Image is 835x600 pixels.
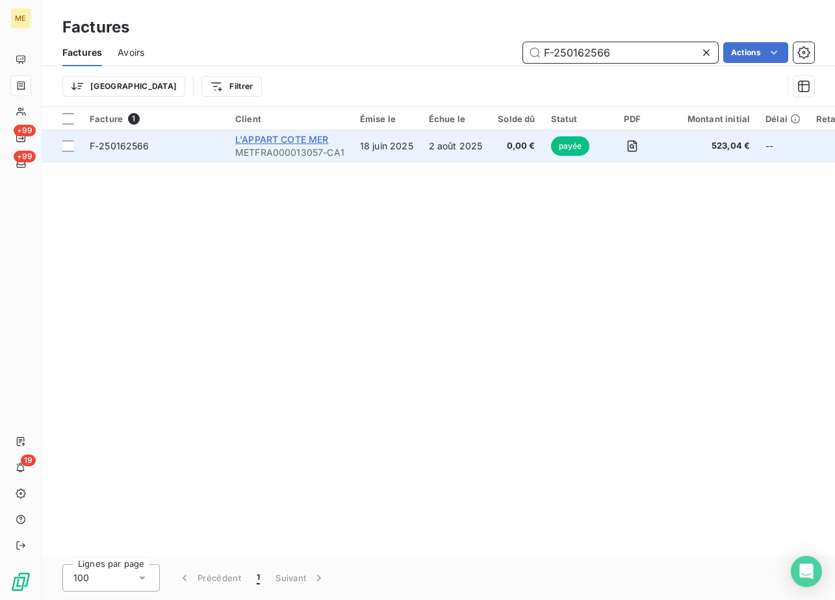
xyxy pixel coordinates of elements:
[235,134,329,145] span: L'APPART COTE MER
[429,114,483,124] div: Échue le
[551,114,593,124] div: Statut
[360,114,413,124] div: Émise le
[421,131,491,162] td: 2 août 2025
[14,151,36,162] span: +99
[118,46,144,59] span: Avoirs
[672,140,750,153] span: 523,04 €
[73,571,89,584] span: 100
[10,8,31,29] div: ME
[235,114,344,124] div: Client
[352,131,421,162] td: 18 juin 2025
[62,76,185,97] button: [GEOGRAPHIC_DATA]
[498,140,535,153] span: 0,00 €
[551,136,590,156] span: payée
[608,114,656,124] div: PDF
[523,42,718,63] input: Rechercher
[170,564,249,592] button: Précédent
[90,140,149,151] span: F-250162566
[257,571,260,584] span: 1
[62,46,102,59] span: Factures
[10,571,31,592] img: Logo LeanPay
[21,455,36,466] span: 19
[723,42,788,63] button: Actions
[249,564,268,592] button: 1
[201,76,261,97] button: Filtrer
[672,114,750,124] div: Montant initial
[758,131,808,162] td: --
[128,113,140,125] span: 1
[62,16,129,39] h3: Factures
[791,556,822,587] div: Open Intercom Messenger
[498,114,535,124] div: Solde dû
[765,114,801,124] div: Délai
[14,125,36,136] span: +99
[235,146,344,159] span: METFRA000013057-CA1
[90,114,123,124] span: Facture
[268,564,333,592] button: Suivant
